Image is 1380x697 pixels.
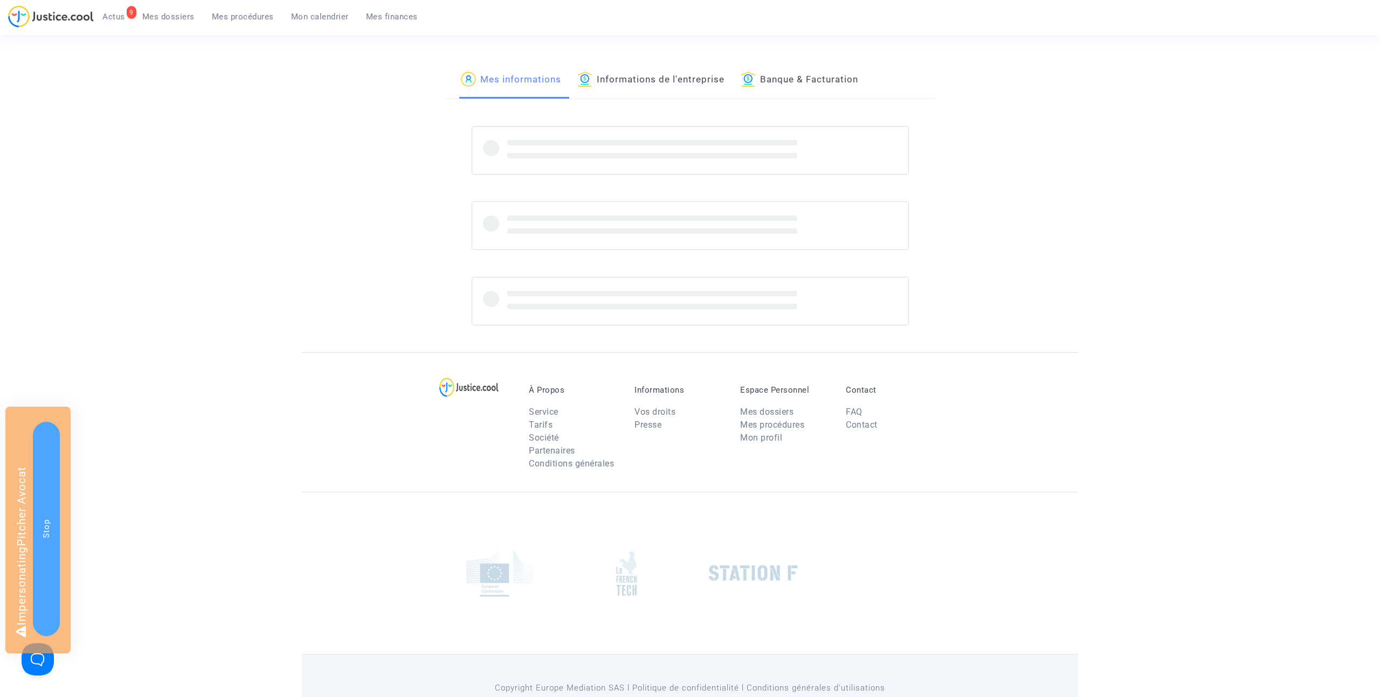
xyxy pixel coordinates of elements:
p: Informations [634,385,724,395]
a: Mon calendrier [282,9,357,25]
p: À Propos [529,385,618,395]
span: Mes procédures [212,12,274,22]
a: 9Actus [94,9,134,25]
a: Mon profil [740,433,782,443]
img: logo-lg.svg [439,378,499,397]
span: Mes dossiers [142,12,195,22]
a: Mes dossiers [134,9,203,25]
img: stationf.png [709,565,798,581]
a: FAQ [846,407,862,417]
a: Presse [634,420,661,430]
a: Vos droits [634,407,675,417]
span: Mes finances [366,12,418,22]
a: Informations de l'entreprise [577,62,724,99]
img: icon-banque.svg [577,72,592,87]
a: Mes procédures [740,420,804,430]
div: Impersonating [5,407,71,653]
a: Mes procédures [203,9,282,25]
p: Copyright Europe Mediation SAS l Politique de confidentialité l Conditions générales d’utilisa... [445,681,936,695]
p: Espace Personnel [740,385,830,395]
a: Contact [846,420,878,430]
button: Stop [33,422,60,636]
a: Banque & Facturation [741,62,858,99]
a: Mes finances [357,9,426,25]
span: Mon calendrier [291,12,349,22]
a: Conditions générales [529,458,614,469]
div: 9 [127,6,136,19]
a: Mes informations [461,62,561,99]
a: Société [529,433,559,443]
img: europe_commision.png [466,550,534,597]
a: Service [529,407,558,417]
a: Partenaires [529,445,575,456]
a: Mes dossiers [740,407,793,417]
span: Actus [102,12,125,22]
span: Stop [42,519,51,538]
img: icon-banque.svg [741,72,756,87]
p: Contact [846,385,935,395]
img: jc-logo.svg [8,5,94,27]
iframe: Help Scout Beacon - Open [22,643,54,675]
a: Tarifs [529,420,553,430]
img: icon-passager.svg [461,72,476,87]
img: french_tech.png [616,550,637,596]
